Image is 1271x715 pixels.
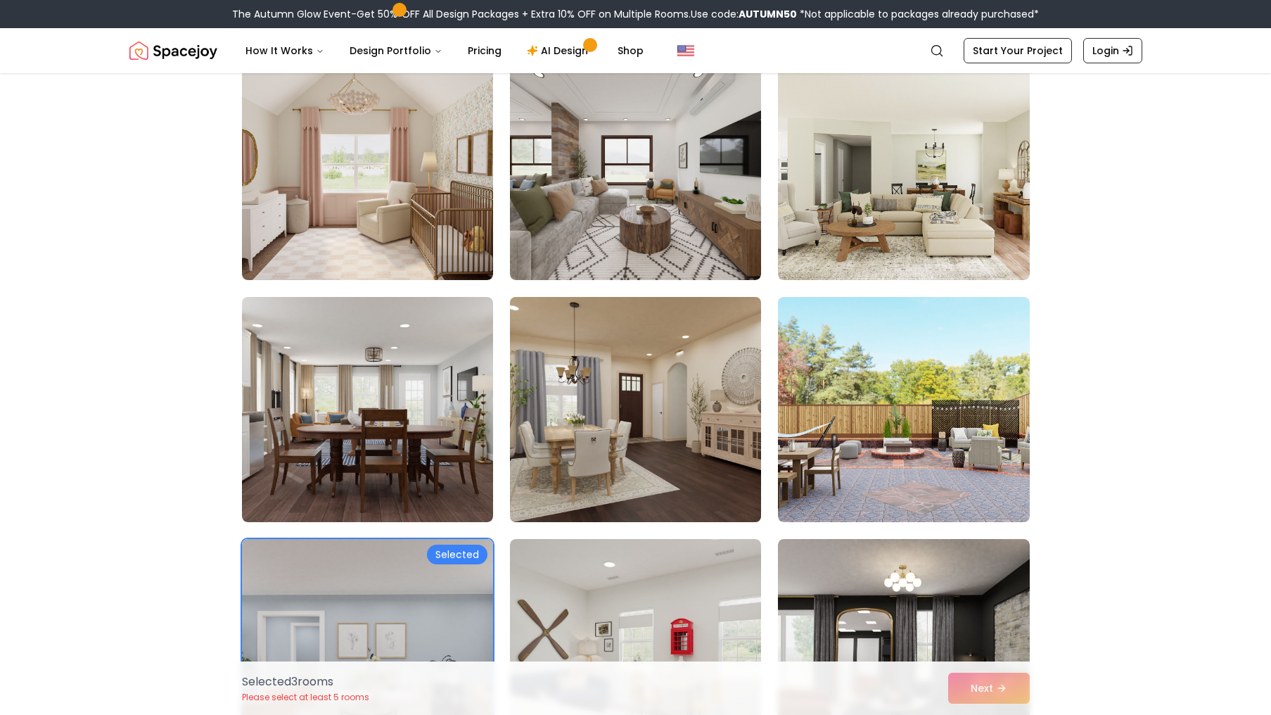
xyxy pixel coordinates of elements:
[606,37,655,65] a: Shop
[234,37,655,65] nav: Main
[129,37,217,65] a: Spacejoy
[778,297,1029,522] img: Room room-63
[964,38,1072,63] a: Start Your Project
[510,55,761,280] img: Room room-59
[504,291,767,528] img: Room room-62
[242,297,493,522] img: Room room-61
[797,7,1039,21] span: *Not applicable to packages already purchased*
[456,37,513,65] a: Pricing
[242,55,493,280] img: Room room-58
[691,7,797,21] span: Use code:
[739,7,797,21] b: AUTUMN50
[242,673,369,690] p: Selected 3 room s
[427,545,487,564] div: Selected
[234,37,336,65] button: How It Works
[1083,38,1142,63] a: Login
[516,37,603,65] a: AI Design
[129,28,1142,73] nav: Global
[338,37,454,65] button: Design Portfolio
[677,42,694,59] img: United States
[242,692,369,703] p: Please select at least 5 rooms
[778,55,1029,280] img: Room room-60
[129,37,217,65] img: Spacejoy Logo
[232,7,1039,21] div: The Autumn Glow Event-Get 50% OFF All Design Packages + Extra 10% OFF on Multiple Rooms.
